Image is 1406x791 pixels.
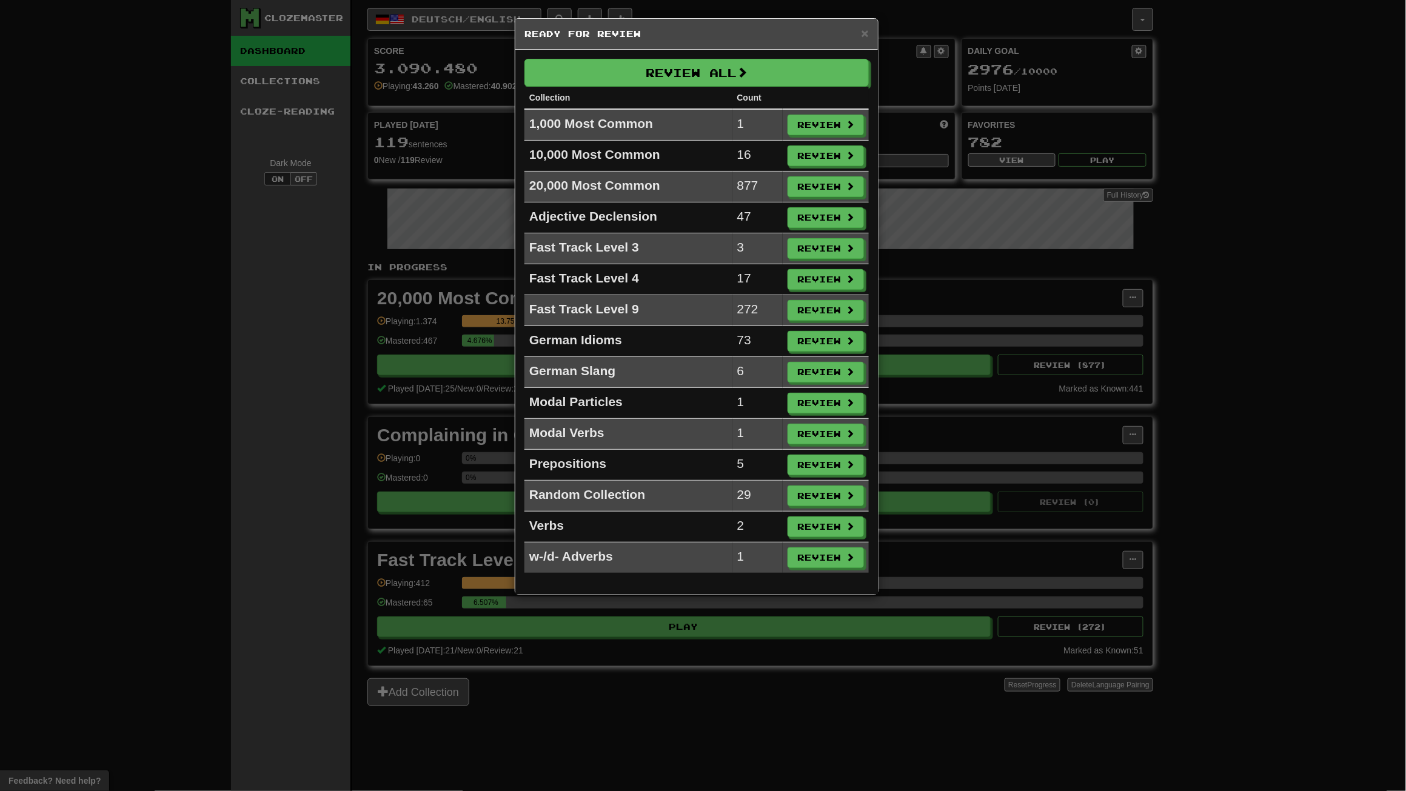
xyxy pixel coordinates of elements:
[524,388,732,419] td: Modal Particles
[732,87,783,109] th: Count
[862,27,869,39] button: Close
[732,233,783,264] td: 3
[732,357,783,388] td: 6
[524,295,732,326] td: Fast Track Level 9
[524,264,732,295] td: Fast Track Level 4
[524,202,732,233] td: Adjective Declension
[524,59,869,87] button: Review All
[788,547,864,568] button: Review
[732,450,783,481] td: 5
[524,419,732,450] td: Modal Verbs
[788,424,864,444] button: Review
[732,326,783,357] td: 73
[788,331,864,352] button: Review
[524,172,732,202] td: 20,000 Most Common
[788,362,864,382] button: Review
[732,512,783,542] td: 2
[524,542,732,573] td: w-/d- Adverbs
[788,455,864,475] button: Review
[732,542,783,573] td: 1
[524,233,732,264] td: Fast Track Level 3
[524,109,732,141] td: 1,000 Most Common
[788,176,864,197] button: Review
[732,172,783,202] td: 877
[524,357,732,388] td: German Slang
[524,141,732,172] td: 10,000 Most Common
[788,115,864,135] button: Review
[788,516,864,537] button: Review
[788,393,864,413] button: Review
[788,145,864,166] button: Review
[524,512,732,542] td: Verbs
[524,326,732,357] td: German Idioms
[732,295,783,326] td: 272
[788,207,864,228] button: Review
[524,481,732,512] td: Random Collection
[732,109,783,141] td: 1
[524,450,732,481] td: Prepositions
[732,141,783,172] td: 16
[788,238,864,259] button: Review
[862,26,869,40] span: ×
[732,264,783,295] td: 17
[788,300,864,321] button: Review
[788,486,864,506] button: Review
[732,419,783,450] td: 1
[732,481,783,512] td: 29
[732,388,783,419] td: 1
[732,202,783,233] td: 47
[788,269,864,290] button: Review
[524,28,869,40] h5: Ready for Review
[524,87,732,109] th: Collection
